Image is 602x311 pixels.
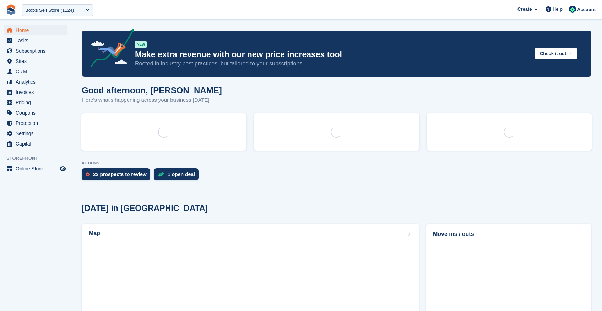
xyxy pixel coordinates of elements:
h1: Good afternoon, [PERSON_NAME] [82,85,222,95]
h2: Map [89,230,100,237]
a: menu [4,25,67,35]
p: Here's what's happening across your business [DATE] [82,96,222,104]
div: 1 open deal [168,172,195,177]
span: Online Store [16,164,58,174]
h2: Move ins / outs [433,230,585,238]
span: Subscriptions [16,46,58,56]
p: Make extra revenue with our new price increases tool [135,49,529,60]
a: menu [4,128,67,138]
a: 22 prospects to review [82,168,154,184]
span: Storefront [6,155,71,162]
span: Home [16,25,58,35]
span: Settings [16,128,58,138]
p: ACTIONS [82,161,591,165]
p: Rooted in industry best practices, but tailored to your subscriptions. [135,60,529,68]
a: menu [4,77,67,87]
span: CRM [16,67,58,77]
img: deal-1b604bf984904fb50ccaf53a9ad4b4a5d6e5aea283cecdc64d6e3604feb123c2.svg [158,172,164,177]
a: menu [4,87,67,97]
a: menu [4,164,67,174]
span: Protection [16,118,58,128]
span: Capital [16,139,58,149]
a: 1 open deal [154,168,202,184]
h2: [DATE] in [GEOGRAPHIC_DATA] [82,204,208,213]
span: Create [517,6,532,13]
img: price-adjustments-announcement-icon-8257ccfd72463d97f412b2fc003d46551f7dbcb40ab6d574587a9cd5c0d94... [85,29,135,69]
div: 22 prospects to review [93,172,147,177]
a: menu [4,139,67,149]
span: Coupons [16,108,58,118]
a: menu [4,46,67,56]
span: Help [553,6,563,13]
a: menu [4,118,67,128]
span: Analytics [16,77,58,87]
div: NEW [135,41,147,48]
a: menu [4,97,67,107]
img: stora-icon-8386f47178a22dfd0bd8f6a31ec36ba5ce8667c1dd55bd0f319d3a0aa187defe.svg [6,4,16,15]
a: menu [4,108,67,118]
img: Jenna Wimshurst [569,6,576,13]
span: Account [577,6,596,13]
span: Tasks [16,36,58,46]
span: Sites [16,56,58,66]
div: Boxxs Self Store (1124) [25,7,74,14]
a: menu [4,36,67,46]
img: prospect-51fa495bee0391a8d652442698ab0144808aea92771e9ea1ae160a38d050c398.svg [86,172,90,176]
a: menu [4,56,67,66]
button: Check it out → [535,48,577,59]
a: menu [4,67,67,77]
span: Invoices [16,87,58,97]
a: Preview store [59,164,67,173]
span: Pricing [16,97,58,107]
